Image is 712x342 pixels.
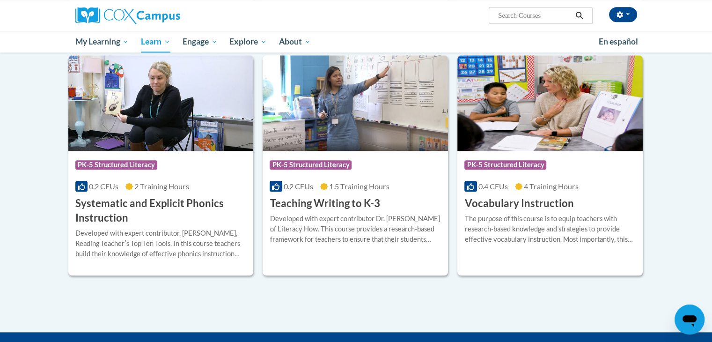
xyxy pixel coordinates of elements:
[329,182,389,191] span: 1.5 Training Hours
[524,182,579,191] span: 4 Training Hours
[263,55,448,275] a: Course LogoPK-5 Structured Literacy0.2 CEUs1.5 Training Hours Teaching Writing to K-3Developed wi...
[464,214,636,245] div: The purpose of this course is to equip teachers with research-based knowledge and strategies to p...
[75,228,247,259] div: Developed with expert contributor, [PERSON_NAME], Reading Teacherʹs Top Ten Tools. In this course...
[68,55,254,275] a: Course LogoPK-5 Structured Literacy0.2 CEUs2 Training Hours Systematic and Explicit Phonics Instr...
[270,214,441,245] div: Developed with expert contributor Dr. [PERSON_NAME] of Literacy How. This course provides a resea...
[229,36,267,47] span: Explore
[263,55,448,151] img: Course Logo
[134,182,189,191] span: 2 Training Hours
[75,7,253,24] a: Cox Campus
[141,36,170,47] span: Learn
[68,55,254,151] img: Course Logo
[223,31,273,52] a: Explore
[464,160,546,170] span: PK-5 Structured Literacy
[675,305,705,335] iframe: Button to launch messaging window
[183,36,218,47] span: Engage
[270,160,352,170] span: PK-5 Structured Literacy
[497,10,572,21] input: Search Courses
[279,36,311,47] span: About
[284,182,313,191] span: 0.2 CEUs
[270,196,380,211] h3: Teaching Writing to K-3
[572,10,586,21] button: Search
[478,182,508,191] span: 0.4 CEUs
[464,196,573,211] h3: Vocabulary Instruction
[75,160,157,170] span: PK-5 Structured Literacy
[75,36,129,47] span: My Learning
[609,7,637,22] button: Account Settings
[457,55,643,151] img: Course Logo
[75,196,247,225] h3: Systematic and Explicit Phonics Instruction
[273,31,317,52] a: About
[176,31,224,52] a: Engage
[89,182,118,191] span: 0.2 CEUs
[457,55,643,275] a: Course LogoPK-5 Structured Literacy0.4 CEUs4 Training Hours Vocabulary InstructionThe purpose of ...
[135,31,176,52] a: Learn
[75,7,180,24] img: Cox Campus
[61,31,651,52] div: Main menu
[69,31,135,52] a: My Learning
[599,37,638,46] span: En español
[593,32,644,52] a: En español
